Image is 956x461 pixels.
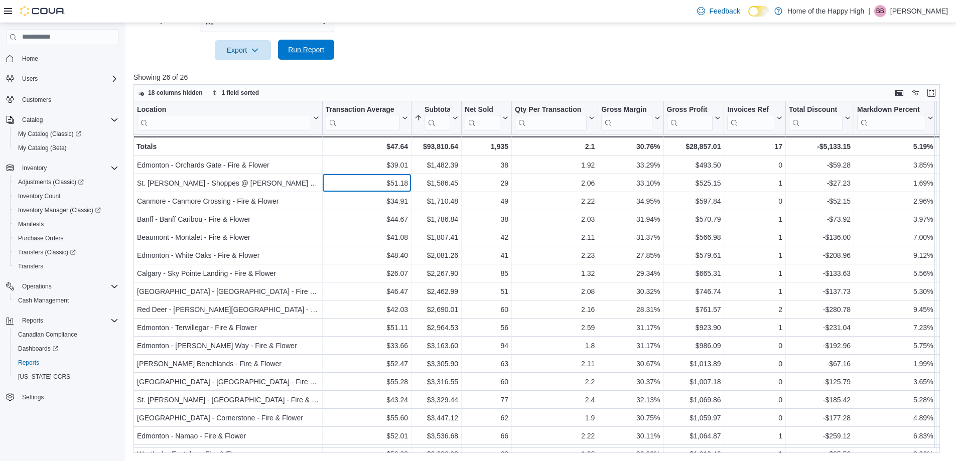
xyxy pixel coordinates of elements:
div: 31.37% [601,231,660,243]
a: Inventory Count [14,190,65,202]
div: Transaction Average [326,105,400,131]
div: 2.4 [515,394,595,406]
span: Customers [22,96,51,104]
div: 31.94% [601,213,660,225]
div: Net Sold [465,105,500,115]
div: 2.08 [515,285,595,297]
span: Manifests [18,220,44,228]
span: Settings [18,391,118,403]
div: 29.34% [601,267,660,279]
div: 63 [465,358,508,370]
div: Total Discount [789,105,843,131]
span: Dashboards [18,345,58,353]
div: -$133.63 [789,267,851,279]
div: Banff - Banff Caribou - Fire & Flower [137,213,319,225]
div: $93,810.64 [415,140,458,152]
div: 1.8 [515,340,595,352]
div: Gross Margin [601,105,652,115]
button: Export [215,40,271,60]
div: Gross Profit [667,105,713,115]
div: -$137.73 [789,285,851,297]
div: $39.01 [326,159,408,171]
span: Settings [22,393,44,401]
button: Inventory [18,162,51,174]
div: Canmore - Canmore Crossing - Fire & Flower [137,195,319,207]
span: [US_STATE] CCRS [18,373,70,381]
div: 1,935 [465,140,508,152]
div: 2.2 [515,376,595,388]
div: $3,447.12 [415,412,458,424]
span: Cash Management [14,294,118,306]
button: Operations [18,280,56,292]
button: Purchase Orders [10,231,122,245]
div: 85 [465,267,508,279]
div: 49 [465,195,508,207]
button: Users [18,73,42,85]
a: [US_STATE] CCRS [14,371,74,383]
div: -$208.96 [789,249,851,261]
img: Cova [20,6,65,16]
div: 5.19% [857,140,933,152]
a: Transfers (Classic) [14,246,80,258]
a: Dashboards [14,343,62,355]
span: Customers [18,93,118,105]
div: 38 [465,159,508,171]
div: 51 [465,285,508,297]
button: Manifests [10,217,122,231]
span: Transfers [18,262,43,270]
div: Edmonton - [PERSON_NAME] Way - Fire & Flower [137,340,319,352]
button: Inventory [2,161,122,175]
a: Transfers [14,260,47,272]
div: [GEOGRAPHIC_DATA] - Cornerstone - Fire & Flower [137,412,319,424]
div: 62 [465,412,508,424]
span: Canadian Compliance [14,329,118,341]
div: $1,586.45 [415,177,458,189]
div: 31.17% [601,340,660,352]
a: My Catalog (Beta) [14,142,71,154]
div: $51.11 [326,322,408,334]
div: 3.65% [857,376,933,388]
span: Home [22,55,38,63]
div: Markdown Percent [857,105,925,131]
div: -$5,133.15 [789,140,851,152]
span: Purchase Orders [14,232,118,244]
button: Customers [2,92,122,106]
div: $1,710.48 [415,195,458,207]
div: 30.76% [601,140,660,152]
div: $3,305.90 [415,358,458,370]
button: Users [2,72,122,86]
button: My Catalog (Beta) [10,141,122,155]
div: [PERSON_NAME] Benchlands - Fire & Flower [137,358,319,370]
span: Feedback [709,6,740,16]
div: 2.1 [515,140,595,152]
div: 30.75% [601,412,660,424]
span: Export [221,40,265,60]
div: 3.97% [857,213,933,225]
div: $44.67 [326,213,408,225]
div: Edmonton - White Oaks - Fire & Flower [137,249,319,261]
div: $3,316.55 [415,376,458,388]
div: 0 [727,394,782,406]
div: 2.11 [515,358,595,370]
a: Adjustments (Classic) [10,175,122,189]
button: [US_STATE] CCRS [10,370,122,384]
div: -$67.16 [789,358,851,370]
button: Subtotal [415,105,458,131]
div: 2.03 [515,213,595,225]
div: $55.28 [326,376,408,388]
span: Transfers (Classic) [14,246,118,258]
a: Cash Management [14,294,73,306]
div: $41.08 [326,231,408,243]
button: Settings [2,390,122,404]
div: 30.32% [601,285,660,297]
a: Manifests [14,218,48,230]
span: Canadian Compliance [18,331,77,339]
div: Invoices Ref [727,105,774,131]
div: 1 [727,267,782,279]
button: Inventory Count [10,189,122,203]
div: 30.37% [601,376,660,388]
span: 18 columns hidden [148,89,203,97]
div: 1.9 [515,412,595,424]
div: 7.23% [857,322,933,334]
div: Red Deer - [PERSON_NAME][GEOGRAPHIC_DATA] - Fire & Flower [137,303,319,316]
